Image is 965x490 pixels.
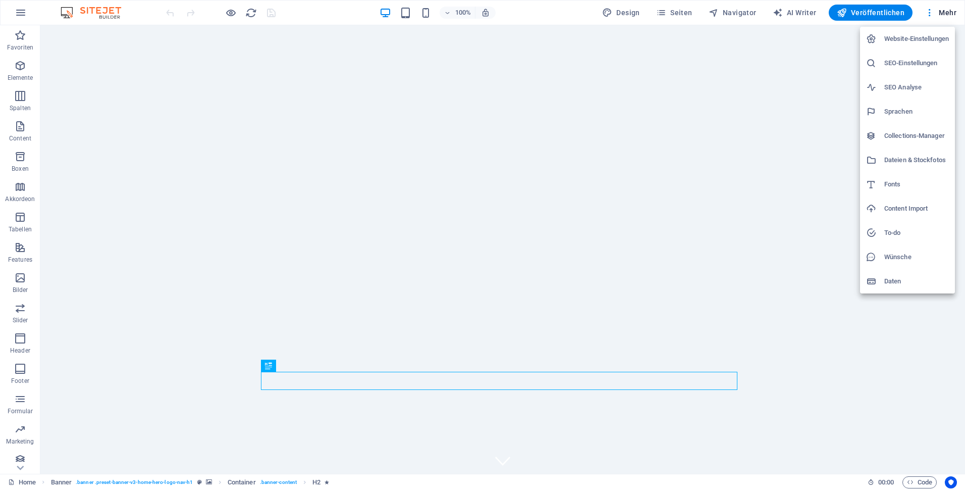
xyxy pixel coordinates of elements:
h6: Dateien & Stockfotos [884,154,949,166]
h6: Website-Einstellungen [884,33,949,45]
h6: SEO Analyse [884,81,949,93]
h6: Fonts [884,178,949,190]
h6: Wünsche [884,251,949,263]
h6: Collections-Manager [884,130,949,142]
h6: Daten [884,275,949,287]
h6: Sprachen [884,106,949,118]
h6: SEO-Einstellungen [884,57,949,69]
h6: Content Import [884,203,949,215]
h6: To-do [884,227,949,239]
